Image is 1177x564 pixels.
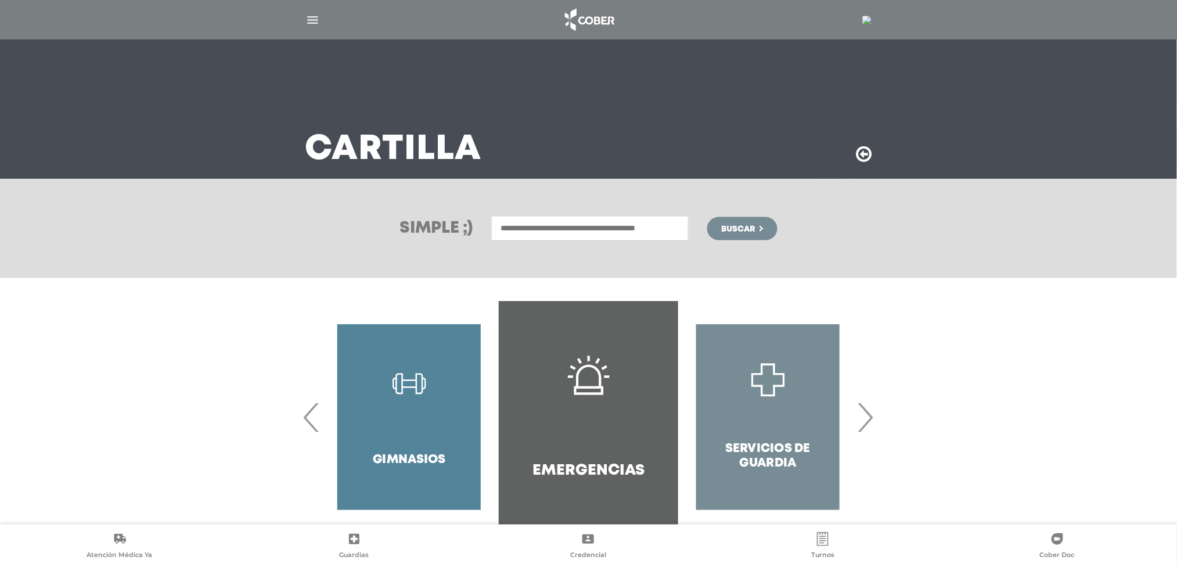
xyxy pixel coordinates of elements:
span: Cober Doc [1040,551,1075,561]
span: Next [854,386,877,449]
img: logo_cober_home-white.png [559,6,620,34]
h3: Cartilla [305,135,482,165]
button: Buscar [707,217,777,240]
h3: Simple ;) [399,220,473,237]
a: Guardias [237,532,471,562]
h4: Emergencias [532,462,645,480]
img: 24613 [862,16,872,25]
span: Guardias [339,551,369,561]
a: Emergencias [499,301,678,533]
span: Previous [301,386,323,449]
span: Buscar [721,225,755,233]
img: Cober_menu-lines-white.svg [305,13,320,27]
span: Credencial [570,551,606,561]
a: Credencial [471,532,706,562]
a: Cober Doc [940,532,1175,562]
a: Turnos [706,532,940,562]
span: Turnos [811,551,834,561]
a: Atención Médica Ya [2,532,237,562]
span: Atención Médica Ya [87,551,152,561]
